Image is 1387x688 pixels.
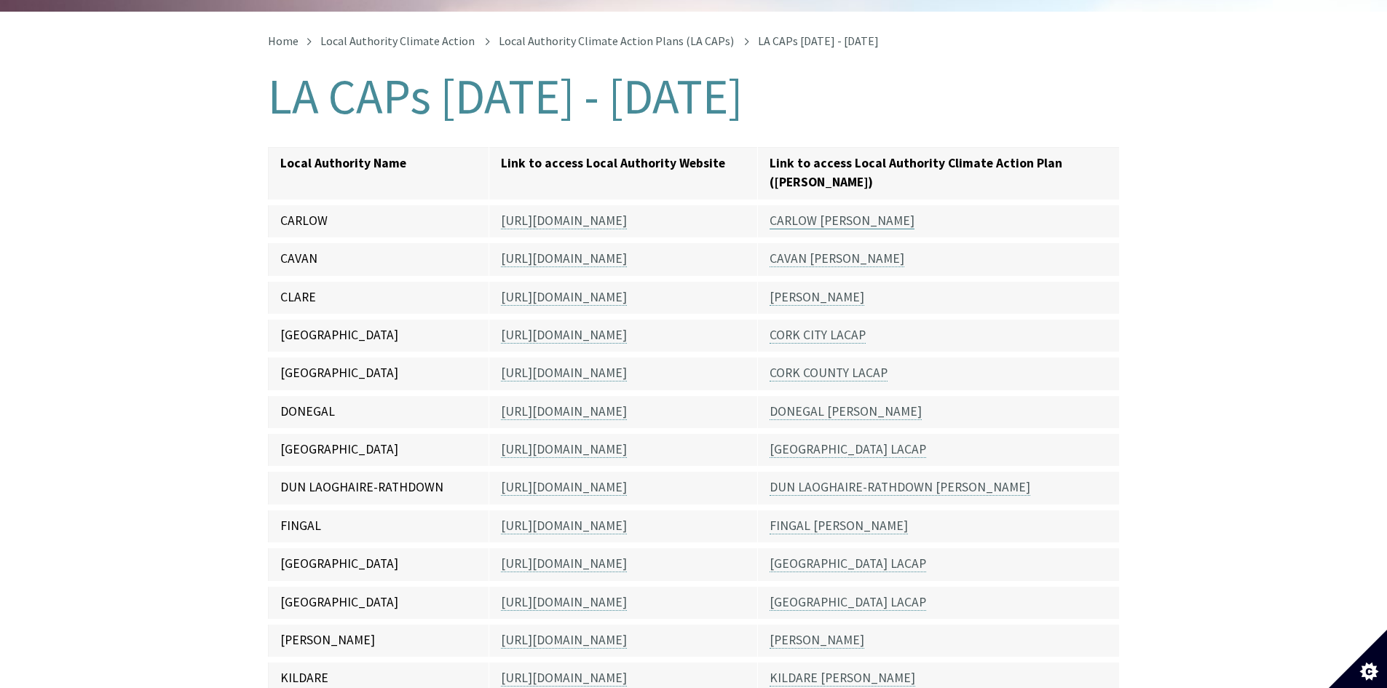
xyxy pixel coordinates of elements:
[501,365,627,381] a: [URL][DOMAIN_NAME]
[268,431,489,469] td: [GEOGRAPHIC_DATA]
[758,33,879,48] span: LA CAPs [DATE] - [DATE]
[770,632,864,649] a: [PERSON_NAME]
[770,479,1030,496] a: DUN LAOGHAIRE-RATHDOWN [PERSON_NAME]
[1329,630,1387,688] button: Set cookie preferences
[501,250,627,267] a: [URL][DOMAIN_NAME]
[770,403,922,420] a: DONEGAL [PERSON_NAME]
[501,594,627,611] a: [URL][DOMAIN_NAME]
[268,584,489,622] td: [GEOGRAPHIC_DATA]
[268,507,489,545] td: FINGAL
[770,289,864,306] a: [PERSON_NAME]
[501,518,627,534] a: [URL][DOMAIN_NAME]
[770,327,866,344] a: CORK CITY LACAP
[268,622,489,660] td: [PERSON_NAME]
[770,441,926,458] a: [GEOGRAPHIC_DATA] LACAP
[501,155,725,171] strong: Link to access Local Authority Website
[268,355,489,392] td: [GEOGRAPHIC_DATA]
[268,393,489,431] td: DONEGAL
[501,213,627,229] a: [URL][DOMAIN_NAME]
[320,33,475,48] a: Local Authority Climate Action
[770,250,904,267] a: CAVAN [PERSON_NAME]
[770,213,914,229] a: CARLOW [PERSON_NAME]
[501,441,627,458] a: [URL][DOMAIN_NAME]
[770,365,888,381] a: CORK COUNTY LACAP
[501,670,627,687] a: [URL][DOMAIN_NAME]
[268,469,489,507] td: DUN LAOGHAIRE-RATHDOWN
[770,155,1062,190] strong: Link to access Local Authority Climate Action Plan ([PERSON_NAME])
[770,555,926,572] a: [GEOGRAPHIC_DATA] LACAP
[501,403,627,420] a: [URL][DOMAIN_NAME]
[268,202,489,240] td: CARLOW
[268,33,299,48] a: Home
[501,632,627,649] a: [URL][DOMAIN_NAME]
[280,155,406,171] strong: Local Authority Name
[501,289,627,306] a: [URL][DOMAIN_NAME]
[268,545,489,583] td: [GEOGRAPHIC_DATA]
[770,670,915,687] a: KILDARE [PERSON_NAME]
[770,518,908,534] a: FINGAL [PERSON_NAME]
[268,279,489,317] td: CLARE
[770,594,926,611] a: [GEOGRAPHIC_DATA] LACAP
[268,317,489,355] td: [GEOGRAPHIC_DATA]
[499,33,734,48] a: Local Authority Climate Action Plans (LA CAPs)
[501,555,627,572] a: [URL][DOMAIN_NAME]
[268,70,1120,124] h1: LA CAPs [DATE] - [DATE]
[501,479,627,496] a: [URL][DOMAIN_NAME]
[501,327,627,344] a: [URL][DOMAIN_NAME]
[268,240,489,278] td: CAVAN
